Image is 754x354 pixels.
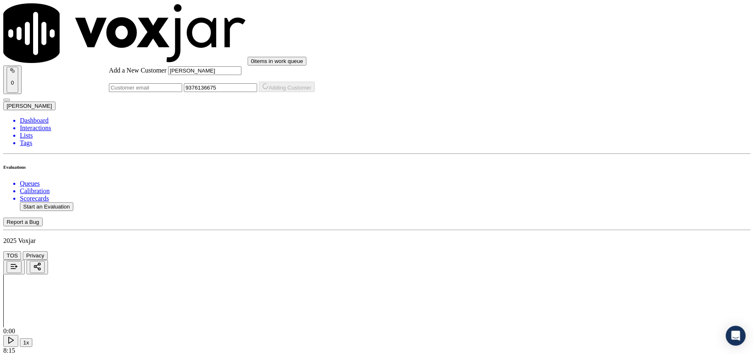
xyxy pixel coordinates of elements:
[23,251,48,260] button: Privacy
[20,195,751,202] a: Scorecards
[109,83,182,92] input: Customer email
[184,83,257,92] input: Customer phone
[20,180,751,187] a: Queues
[20,187,751,195] a: Calibration
[7,67,18,93] button: 0
[726,326,746,346] div: Open Intercom Messenger
[3,251,21,260] button: TOS
[3,3,246,63] img: voxjar logo
[3,165,751,170] h6: Evaluations
[168,66,241,75] input: Customer name
[10,80,15,86] p: 0
[20,117,751,124] a: Dashboard
[20,132,751,139] a: Lists
[3,218,43,226] button: Report a Bug
[20,338,32,347] button: 1x
[20,139,751,147] a: Tags
[3,65,22,94] button: 0
[109,67,166,74] label: Add a New Customer
[3,327,751,335] div: 0:00
[7,103,52,109] span: [PERSON_NAME]
[20,202,73,211] button: Start an Evaluation
[3,102,55,110] button: [PERSON_NAME]
[248,57,306,65] button: 0items in work queue
[3,237,751,245] p: 2025 Voxjar
[259,82,315,92] button: Adding Customer
[20,124,751,132] a: Interactions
